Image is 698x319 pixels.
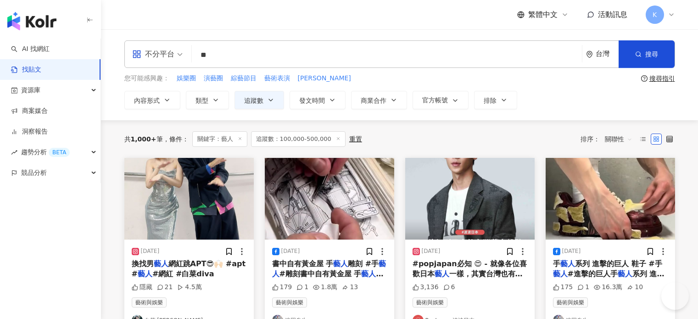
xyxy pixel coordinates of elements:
span: 關鍵字：藝人 [192,131,247,147]
div: 16.3萬 [594,283,622,292]
mark: 藝人 [618,269,632,278]
div: 共 筆 [124,135,163,143]
div: 隱藏 [132,283,152,292]
mark: 藝人 [272,259,386,278]
div: 21 [157,283,173,292]
a: 找貼文 [11,65,41,74]
mark: 藝人 [560,259,575,268]
button: 類型 [186,91,229,109]
img: post-image [546,158,675,240]
div: [DATE] [141,247,160,255]
div: 3,136 [413,283,439,292]
span: 您可能感興趣： [124,74,169,83]
span: 藝術與娛樂 [132,297,167,308]
button: 發文時間 [290,91,346,109]
div: 排序： [581,132,637,146]
img: post-image [405,158,535,240]
div: 搜尋指引 [649,75,675,82]
button: 演藝圈 [203,73,223,84]
span: 繁體中文 [528,10,558,20]
span: 藝術與娛樂 [272,297,307,308]
span: 藝術表演 [264,74,290,83]
iframe: Help Scout Beacon - Open [661,282,689,310]
div: [DATE] [281,247,300,255]
span: 書中自有黃金屋 手 [272,259,334,268]
span: 排除 [484,97,497,104]
div: 13 [342,283,358,292]
div: 不分平台 [132,47,174,62]
button: 藝術表演 [264,73,290,84]
span: 娛樂圈 [177,74,196,83]
span: 綜藝節目 [231,74,257,83]
span: 系列 進擊的巨人 鞋子 #手 [575,259,662,268]
span: question-circle [641,75,648,82]
span: 類型 [195,97,208,104]
div: 1 [296,283,308,292]
img: logo [7,12,56,30]
span: 雕刻 #手 [348,259,379,268]
button: 追蹤數 [235,91,284,109]
span: #進擊的巨人手 [568,269,618,278]
span: 趨勢分析 [21,142,70,162]
span: 網紅跳APT😎🙌🏻 #apt # [132,259,246,278]
span: 官方帳號 [422,96,448,104]
span: 1,000+ [131,135,156,143]
img: post-image [265,158,394,240]
div: 1.8萬 [313,283,337,292]
button: [PERSON_NAME] [297,73,352,84]
div: 6 [443,283,455,292]
span: 關聯性 [605,132,632,146]
button: 官方帳號 [413,91,469,109]
span: 搜尋 [645,50,658,58]
span: 追蹤數：100,000-500,000 [251,131,346,147]
div: 1 [577,283,589,292]
a: searchAI 找網紅 [11,45,50,54]
span: K [653,10,657,20]
mark: 藝人 [154,259,168,268]
div: [DATE] [562,247,581,255]
button: 娛樂圈 [176,73,196,84]
button: 內容形式 [124,91,180,109]
button: 排除 [474,91,517,109]
div: [DATE] [422,247,441,255]
span: 一樣，其實台灣也有許多 [413,269,523,288]
div: 179 [272,283,292,292]
div: 4.5萬 [177,283,201,292]
span: 追蹤數 [244,97,263,104]
span: 換找男 [132,259,154,268]
img: post-image [124,158,254,240]
div: 台灣 [596,50,619,58]
a: 商案媒合 [11,106,48,116]
span: 商業合作 [361,97,386,104]
mark: 藝人 [553,269,568,278]
span: 競品分析 [21,162,47,183]
span: 藝術與娛樂 [413,297,447,308]
span: 條件 ： [163,135,189,143]
span: 手 [553,259,560,268]
span: 活動訊息 [598,10,627,19]
button: 搜尋 [619,40,675,68]
mark: 藝人 [333,259,348,268]
a: 洞察報告 [11,127,48,136]
mark: 藝人 [435,269,449,278]
span: rise [11,149,17,156]
span: #雕刻書中自有黃金屋 手 [279,269,362,278]
div: 10 [627,283,643,292]
span: 發文時間 [299,97,325,104]
span: #網紅 #白菜diva [152,269,214,278]
button: 商業合作 [351,91,407,109]
div: BETA [49,148,70,157]
span: 內容形式 [134,97,160,104]
div: 重置 [349,135,362,143]
span: appstore [132,50,141,59]
span: 資源庫 [21,80,40,101]
span: [PERSON_NAME] [298,74,351,83]
span: #popjapan必知 😍 - 就像各位喜歡日本 [413,259,527,278]
span: environment [586,51,593,58]
mark: 藝人 [138,269,152,278]
mark: 藝人 [361,269,383,278]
